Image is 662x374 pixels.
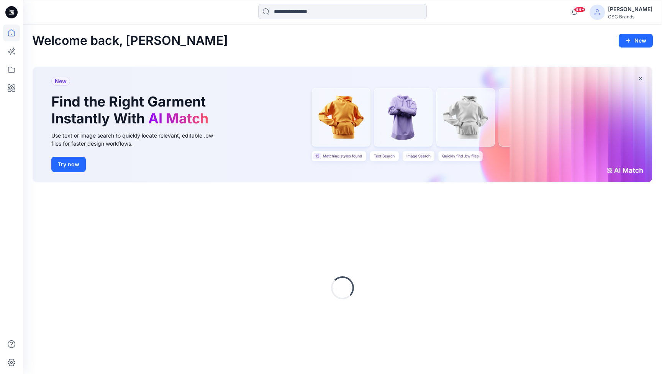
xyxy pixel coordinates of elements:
[51,93,212,126] h1: Find the Right Garment Instantly With
[32,34,228,48] h2: Welcome back, [PERSON_NAME]
[51,131,224,148] div: Use text or image search to quickly locate relevant, editable .bw files for faster design workflows.
[51,157,86,172] button: Try now
[619,34,653,48] button: New
[608,14,652,20] div: CSC Brands
[148,110,208,127] span: AI Match
[594,9,600,15] svg: avatar
[55,77,67,86] span: New
[574,7,585,13] span: 99+
[608,5,652,14] div: [PERSON_NAME]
